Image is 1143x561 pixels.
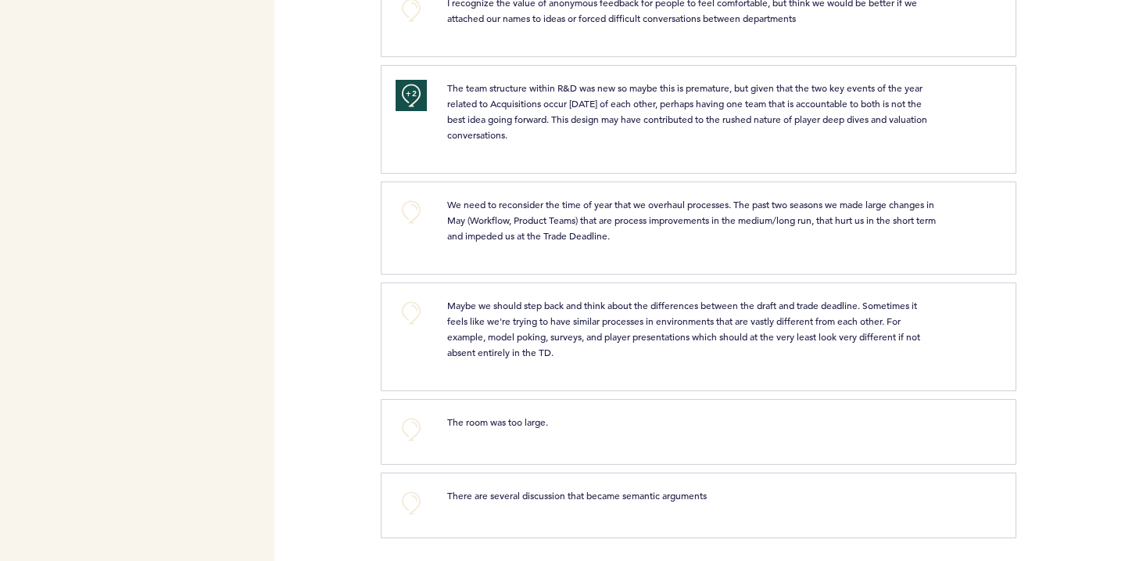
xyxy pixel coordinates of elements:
[447,299,923,358] span: Maybe we should step back and think about the differences between the draft and trade deadline. S...
[406,86,417,102] span: +2
[447,198,938,242] span: We need to reconsider the time of year that we overhaul processes. The past two seasons we made l...
[447,81,930,141] span: The team structure within R&D was new so maybe this is premature, but given that the two key even...
[447,415,548,428] span: The room was too large.
[396,80,427,111] button: +2
[447,489,707,502] span: There are several discussion that became semantic arguments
